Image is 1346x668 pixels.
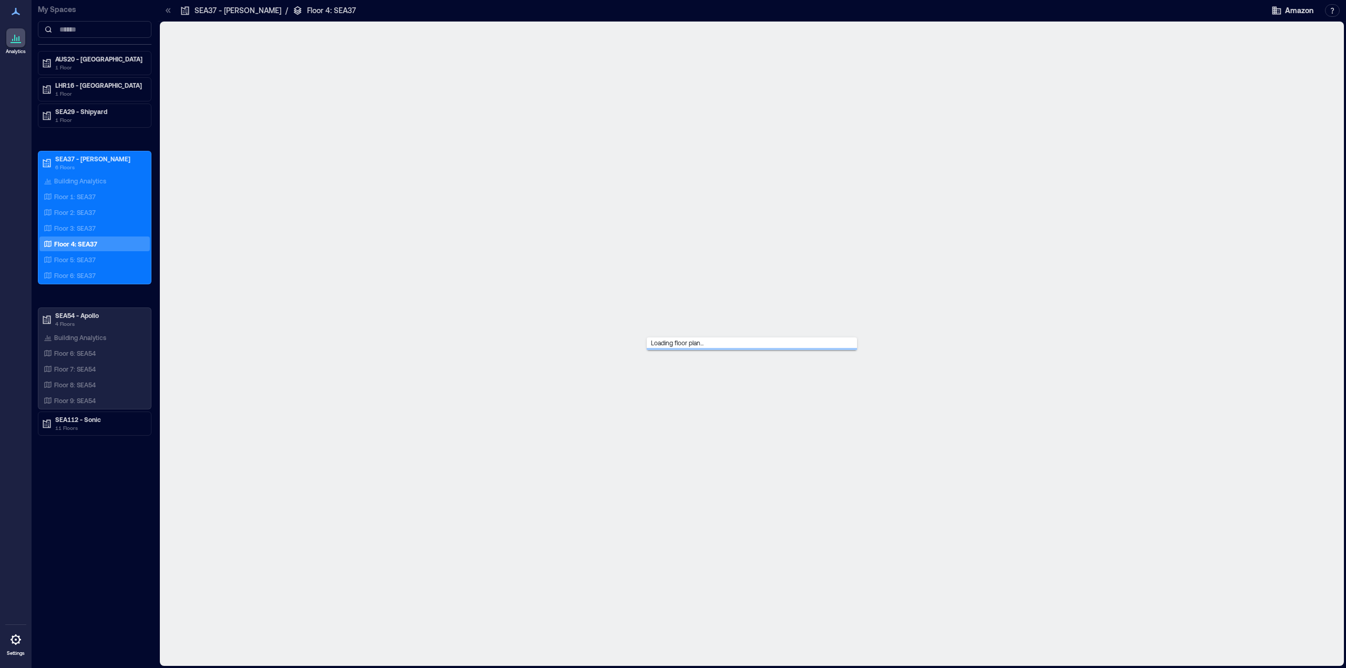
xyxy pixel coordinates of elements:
[3,25,29,58] a: Analytics
[55,55,144,63] p: AUS20 - [GEOGRAPHIC_DATA]
[285,5,288,16] p: /
[55,107,144,116] p: SEA29 - Shipyard
[54,224,96,232] p: Floor 3: SEA37
[647,335,708,351] span: Loading floor plan...
[1285,5,1313,16] span: Amazon
[55,415,144,424] p: SEA112 - Sonic
[54,396,96,405] p: Floor 9: SEA54
[54,192,96,201] p: Floor 1: SEA37
[3,627,28,660] a: Settings
[54,381,96,389] p: Floor 8: SEA54
[55,311,144,320] p: SEA54 - Apollo
[1268,2,1317,19] button: Amazon
[55,424,144,432] p: 11 Floors
[54,208,96,217] p: Floor 2: SEA37
[195,5,281,16] p: SEA37 - [PERSON_NAME]
[55,63,144,71] p: 1 Floor
[54,177,106,185] p: Building Analytics
[55,320,144,328] p: 4 Floors
[55,81,144,89] p: LHR16 - [GEOGRAPHIC_DATA]
[54,365,96,373] p: Floor 7: SEA54
[55,116,144,124] p: 1 Floor
[54,271,96,280] p: Floor 6: SEA37
[54,349,96,357] p: Floor 6: SEA54
[54,255,96,264] p: Floor 5: SEA37
[6,48,26,55] p: Analytics
[55,163,144,171] p: 6 Floors
[54,333,106,342] p: Building Analytics
[38,4,151,15] p: My Spaces
[7,650,25,656] p: Settings
[307,5,356,16] p: Floor 4: SEA37
[55,89,144,98] p: 1 Floor
[55,155,144,163] p: SEA37 - [PERSON_NAME]
[54,240,97,248] p: Floor 4: SEA37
